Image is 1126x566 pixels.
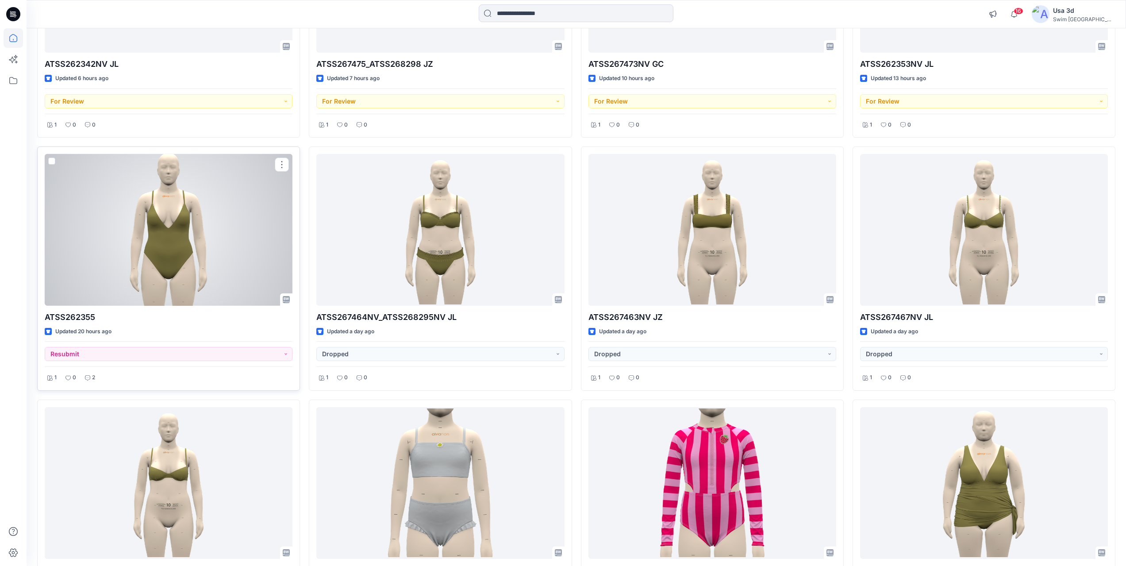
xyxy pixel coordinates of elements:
[316,311,564,323] p: ATSS267464NV_ATSS268295NV JL
[344,120,348,130] p: 0
[871,327,918,336] p: Updated a day ago
[73,120,76,130] p: 0
[860,58,1108,70] p: ATSS262353NV JL
[870,120,872,130] p: 1
[1053,5,1115,16] div: Usa 3d
[54,373,57,382] p: 1
[73,373,76,382] p: 0
[55,74,108,83] p: Updated 6 hours ago
[588,154,836,306] a: ATSS267463NV JZ
[45,58,292,70] p: ATSS262342NV JL
[888,373,892,382] p: 0
[636,373,639,382] p: 0
[326,120,328,130] p: 1
[870,373,872,382] p: 1
[45,407,292,559] a: ATSS267461NV JL
[1053,16,1115,23] div: Swim [GEOGRAPHIC_DATA]
[45,154,292,306] a: ATSS262355
[1014,8,1023,15] span: 16
[599,327,646,336] p: Updated a day ago
[888,120,892,130] p: 0
[364,373,367,382] p: 0
[92,120,96,130] p: 0
[316,58,564,70] p: ATSS267475_ATSS268298 JZ
[598,120,600,130] p: 1
[871,74,926,83] p: Updated 13 hours ago
[327,327,374,336] p: Updated a day ago
[588,407,836,559] a: PIDKL46XP_dt
[1032,5,1049,23] img: avatar
[316,154,564,306] a: ATSS267464NV_ATSS268295NV JL
[860,311,1108,323] p: ATSS267467NV JL
[344,373,348,382] p: 0
[55,327,111,336] p: Updated 20 hours ago
[616,120,620,130] p: 0
[860,407,1108,559] a: ATSS26912P JL
[316,407,564,559] a: PIDYP6831_dt
[860,154,1108,306] a: ATSS267467NV JL
[45,311,292,323] p: ATSS262355
[588,311,836,323] p: ATSS267463NV JZ
[364,120,367,130] p: 0
[588,58,836,70] p: ATSS267473NV GC
[907,373,911,382] p: 0
[636,120,639,130] p: 0
[92,373,95,382] p: 2
[907,120,911,130] p: 0
[599,74,654,83] p: Updated 10 hours ago
[616,373,620,382] p: 0
[326,373,328,382] p: 1
[598,373,600,382] p: 1
[327,74,380,83] p: Updated 7 hours ago
[54,120,57,130] p: 1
